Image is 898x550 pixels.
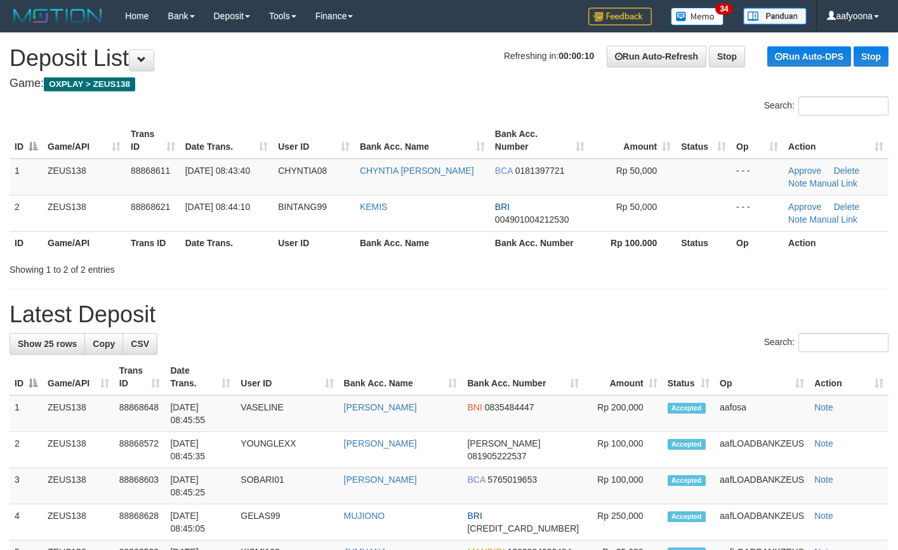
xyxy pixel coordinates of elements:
[798,333,888,352] input: Search:
[834,166,859,176] a: Delete
[590,231,676,254] th: Rp 100.000
[671,8,724,25] img: Button%20Memo.svg
[278,202,327,212] span: BINTANG99
[360,166,474,176] a: CHYNTIA [PERSON_NAME]
[764,333,888,352] label: Search:
[114,432,166,468] td: 88868572
[360,202,388,212] a: KEMIS
[731,159,783,195] td: - - -
[131,166,170,176] span: 88868611
[165,432,235,468] td: [DATE] 08:45:35
[715,468,809,504] td: aafLOADBANKZEUS
[584,468,662,504] td: Rp 100,000
[10,359,43,395] th: ID: activate to sort column descending
[185,202,250,212] span: [DATE] 08:44:10
[10,77,888,90] h4: Game:
[114,468,166,504] td: 88868603
[814,475,833,485] a: Note
[10,258,365,276] div: Showing 1 to 2 of 2 entries
[235,359,338,395] th: User ID: activate to sort column ascending
[10,395,43,432] td: 1
[165,395,235,432] td: [DATE] 08:45:55
[515,166,565,176] span: Copy 0181397721 to clipboard
[495,202,510,212] span: BRI
[165,504,235,540] td: [DATE] 08:45:05
[731,195,783,231] td: - - -
[767,46,851,67] a: Run Auto-DPS
[814,511,833,521] a: Note
[344,438,417,449] a: [PERSON_NAME]
[788,178,807,188] a: Note
[854,46,888,67] a: Stop
[165,359,235,395] th: Date Trans.: activate to sort column ascending
[715,3,732,15] span: 34
[616,166,657,176] span: Rp 50,000
[122,333,157,355] a: CSV
[731,122,783,159] th: Op: activate to sort column ascending
[278,166,327,176] span: CHYNTIA08
[809,359,888,395] th: Action: activate to sort column ascending
[114,359,166,395] th: Trans ID: activate to sort column ascending
[584,359,662,395] th: Amount: activate to sort column ascending
[810,214,858,225] a: Manual Link
[490,231,590,254] th: Bank Acc. Number
[180,231,274,254] th: Date Trans.
[715,359,809,395] th: Op: activate to sort column ascending
[114,395,166,432] td: 88868648
[588,8,652,25] img: Feedback.jpg
[467,475,485,485] span: BCA
[715,432,809,468] td: aafLOADBANKZEUS
[558,51,594,61] strong: 00:00:10
[668,475,706,486] span: Accepted
[10,432,43,468] td: 2
[10,46,888,71] h1: Deposit List
[788,166,821,176] a: Approve
[814,438,833,449] a: Note
[185,166,250,176] span: [DATE] 08:43:40
[235,468,338,504] td: SOBARI01
[743,8,807,25] img: panduan.png
[709,46,745,67] a: Stop
[788,214,807,225] a: Note
[18,339,77,349] span: Show 25 rows
[485,402,534,412] span: Copy 0835484447 to clipboard
[783,122,888,159] th: Action: activate to sort column ascending
[10,333,85,355] a: Show 25 rows
[44,77,135,91] span: OXPLAY > ZEUS138
[584,432,662,468] td: Rp 100,000
[10,122,43,159] th: ID: activate to sort column descending
[43,359,114,395] th: Game/API: activate to sort column ascending
[810,178,858,188] a: Manual Link
[131,339,149,349] span: CSV
[235,432,338,468] td: YOUNGLEXX
[834,202,859,212] a: Delete
[43,432,114,468] td: ZEUS138
[344,475,417,485] a: [PERSON_NAME]
[584,504,662,540] td: Rp 250,000
[235,395,338,432] td: VASELINE
[715,504,809,540] td: aafLOADBANKZEUS
[339,359,463,395] th: Bank Acc. Name: activate to sort column ascending
[504,51,594,61] span: Refreshing in:
[10,6,106,25] img: MOTION_logo.png
[663,359,715,395] th: Status: activate to sort column ascending
[490,122,590,159] th: Bank Acc. Number: activate to sort column ascending
[788,202,821,212] a: Approve
[355,231,490,254] th: Bank Acc. Name
[676,122,731,159] th: Status: activate to sort column ascending
[715,395,809,432] td: aafosa
[10,159,43,195] td: 1
[668,439,706,450] span: Accepted
[273,231,355,254] th: User ID
[344,402,417,412] a: [PERSON_NAME]
[590,122,676,159] th: Amount: activate to sort column ascending
[783,231,888,254] th: Action
[126,122,180,159] th: Trans ID: activate to sort column ascending
[131,202,170,212] span: 88868621
[467,438,540,449] span: [PERSON_NAME]
[467,451,526,461] span: Copy 081905222537 to clipboard
[584,395,662,432] td: Rp 200,000
[93,339,115,349] span: Copy
[43,395,114,432] td: ZEUS138
[84,333,123,355] a: Copy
